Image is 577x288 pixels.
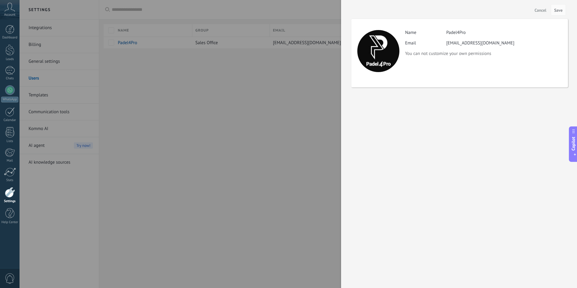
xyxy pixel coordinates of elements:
div: Leads [1,57,19,61]
button: Save [551,4,566,16]
div: Chats [1,77,19,80]
label: Email [405,40,446,46]
div: Mail [1,159,19,163]
span: Cancel [535,8,546,12]
button: Cancel [532,5,549,15]
label: Name [405,30,446,35]
p: You can not customize your own permissions [405,51,562,56]
div: Settings [1,199,19,203]
div: WhatsApp [1,97,18,102]
div: Padel4Pro [446,30,466,35]
div: Calendar [1,118,19,122]
span: Copilot [570,137,576,150]
div: Dashboard [1,36,19,40]
span: Account [4,13,15,17]
div: Stats [1,178,19,182]
span: Save [554,8,563,12]
div: Help Center [1,220,19,224]
div: Lists [1,139,19,143]
div: [EMAIL_ADDRESS][DOMAIN_NAME] [446,40,514,46]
